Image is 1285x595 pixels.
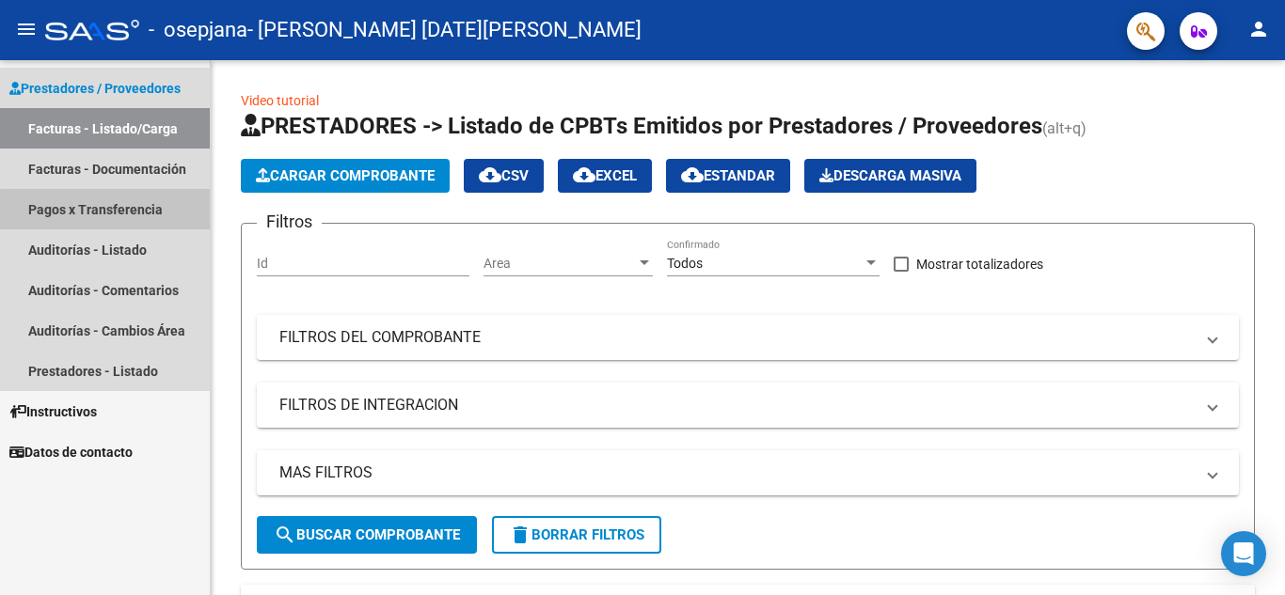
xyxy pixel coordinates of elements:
[681,167,775,184] span: Estandar
[257,383,1239,428] mat-expansion-panel-header: FILTROS DE INTEGRACION
[1247,18,1270,40] mat-icon: person
[681,164,704,186] mat-icon: cloud_download
[9,401,97,422] span: Instructivos
[256,167,435,184] span: Cargar Comprobante
[479,167,529,184] span: CSV
[241,159,450,193] button: Cargar Comprobante
[484,256,636,272] span: Area
[666,159,790,193] button: Estandar
[509,526,644,543] span: Borrar Filtros
[149,9,247,51] span: - osepjana
[247,9,642,51] span: - [PERSON_NAME] [DATE][PERSON_NAME]
[819,167,961,184] span: Descarga Masiva
[667,256,703,271] span: Todos
[241,113,1042,139] span: PRESTADORES -> Listado de CPBTs Emitidos por Prestadores / Proveedores
[279,462,1194,483] mat-panel-title: MAS FILTROS
[15,18,38,40] mat-icon: menu
[1221,531,1266,576] div: Open Intercom Messenger
[279,395,1194,415] mat-panel-title: FILTROS DE INTEGRACION
[279,327,1194,348] mat-panel-title: FILTROS DEL COMPROBANTE
[9,78,181,99] span: Prestadores / Proveedores
[804,159,976,193] app-download-masive: Descarga masiva de comprobantes (adjuntos)
[558,159,652,193] button: EXCEL
[916,253,1043,275] span: Mostrar totalizadores
[573,167,637,184] span: EXCEL
[1042,119,1087,137] span: (alt+q)
[492,516,661,554] button: Borrar Filtros
[509,524,531,546] mat-icon: delete
[257,209,322,235] h3: Filtros
[9,442,133,462] span: Datos de contacto
[804,159,976,193] button: Descarga Masiva
[479,164,501,186] mat-icon: cloud_download
[274,524,296,546] mat-icon: search
[274,526,460,543] span: Buscar Comprobante
[464,159,544,193] button: CSV
[257,315,1239,360] mat-expansion-panel-header: FILTROS DEL COMPROBANTE
[573,164,595,186] mat-icon: cloud_download
[257,450,1239,495] mat-expansion-panel-header: MAS FILTROS
[257,516,477,554] button: Buscar Comprobante
[241,93,319,108] a: Video tutorial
